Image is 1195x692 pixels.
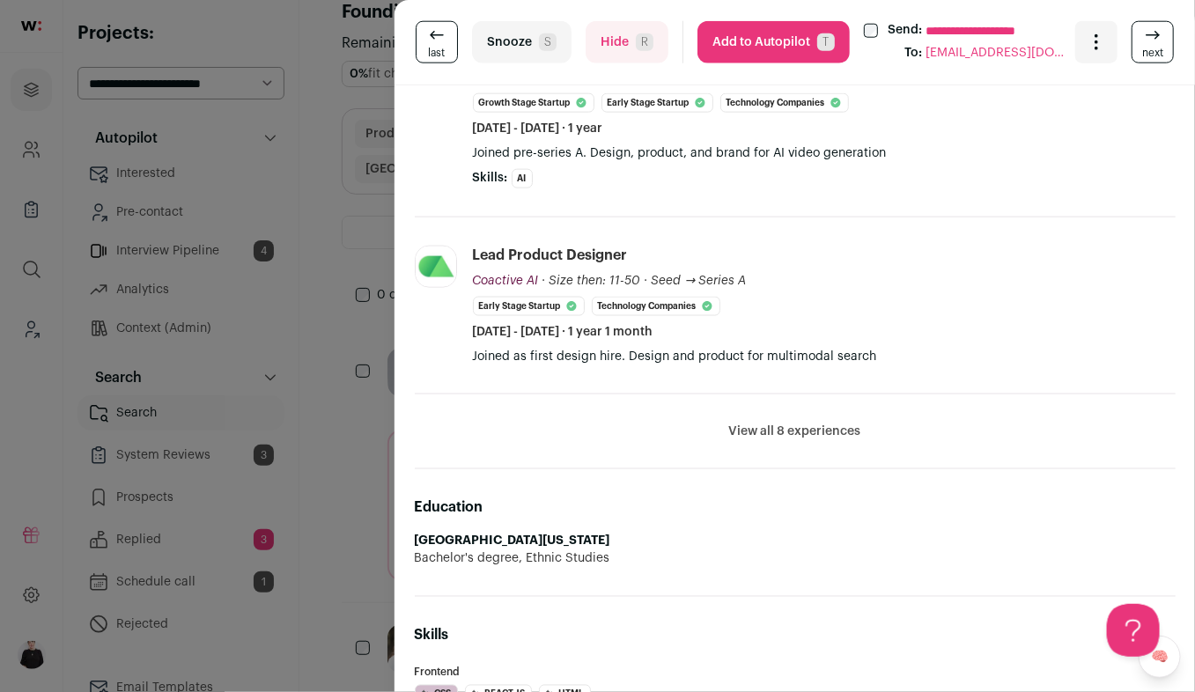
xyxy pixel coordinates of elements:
[473,323,653,341] span: [DATE] - [DATE] · 1 year 1 month
[472,21,572,63] button: SnoozeS
[415,497,1176,519] h2: Education
[720,93,849,113] li: Technology Companies
[697,21,850,63] button: Add to AutopilotT
[473,246,628,265] div: Lead Product Designer
[645,272,648,290] span: ·
[1075,21,1118,63] button: Open dropdown
[416,21,458,63] a: last
[415,667,1176,678] h3: Frontend
[888,21,922,40] label: Send:
[415,535,610,548] strong: [GEOGRAPHIC_DATA][US_STATE]
[1139,636,1181,678] a: 🧠
[729,423,861,440] button: View all 8 experiences
[473,93,594,113] li: Growth Stage Startup
[601,93,713,113] li: Early Stage Startup
[415,625,1176,646] h2: Skills
[926,44,1066,63] span: [EMAIL_ADDRESS][DOMAIN_NAME]
[512,169,533,188] li: AI
[636,33,653,51] span: R
[817,33,835,51] span: T
[1132,21,1174,63] a: next
[592,297,720,316] li: Technology Companies
[415,550,1176,568] div: Bachelor's degree, Ethnic Studies
[473,297,585,316] li: Early Stage Startup
[904,44,922,63] div: To:
[473,275,539,287] span: Coactive AI
[539,33,557,51] span: S
[1142,46,1163,60] span: next
[652,275,747,287] span: Seed → Series A
[473,144,1176,162] p: Joined pre-series A. Design, product, and brand for AI video generation
[429,46,446,60] span: last
[473,169,508,187] span: Skills:
[542,275,641,287] span: · Size then: 11-50
[473,120,603,137] span: [DATE] - [DATE] · 1 year
[416,247,456,287] img: 029a48c78e08544ab76ab271ae616021ee5cc2084f66edc0b77b20e2eb692cf7.jpg
[1107,604,1160,657] iframe: Help Scout Beacon - Open
[586,21,668,63] button: HideR
[473,348,1176,365] p: Joined as first design hire. Design and product for multimodal search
